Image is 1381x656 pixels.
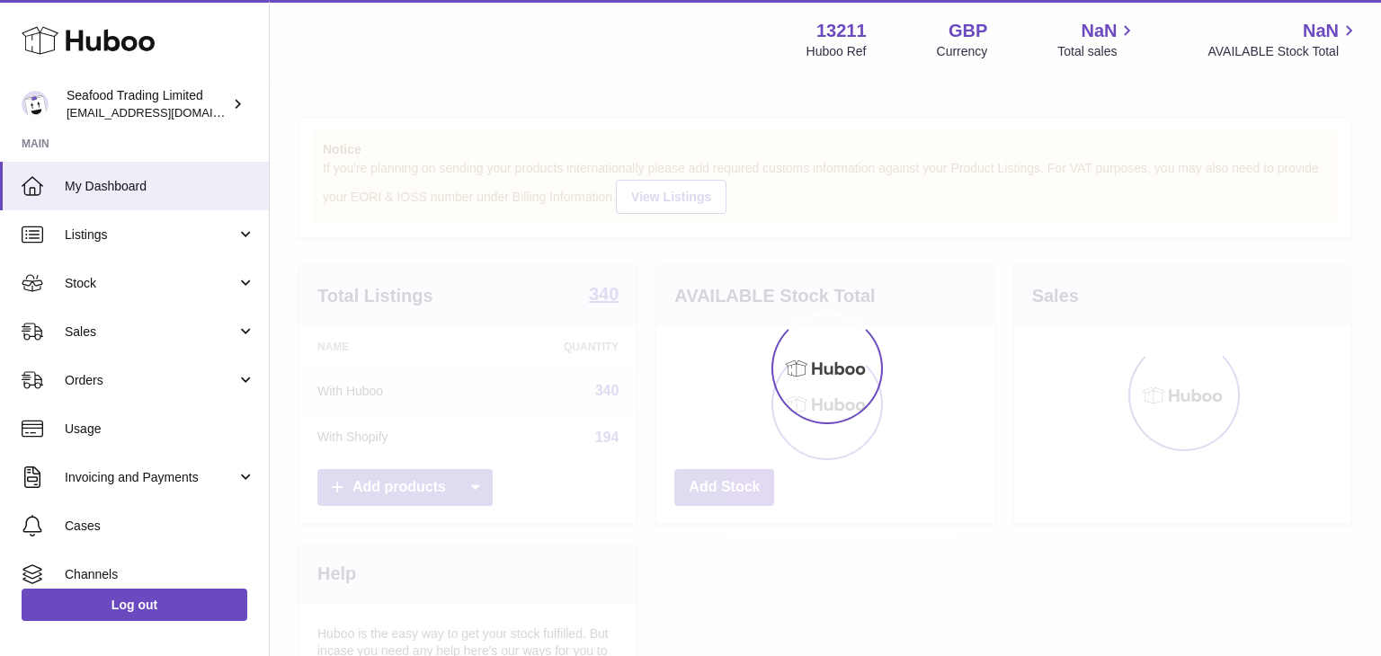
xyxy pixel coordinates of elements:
[65,226,236,244] span: Listings
[65,421,255,438] span: Usage
[65,566,255,583] span: Channels
[1057,43,1137,60] span: Total sales
[1207,43,1359,60] span: AVAILABLE Stock Total
[816,19,867,43] strong: 13211
[65,518,255,535] span: Cases
[949,19,987,43] strong: GBP
[67,87,228,121] div: Seafood Trading Limited
[1303,19,1339,43] span: NaN
[67,105,264,120] span: [EMAIL_ADDRESS][DOMAIN_NAME]
[65,372,236,389] span: Orders
[65,275,236,292] span: Stock
[22,91,49,118] img: thendy@rickstein.com
[806,43,867,60] div: Huboo Ref
[1057,19,1137,60] a: NaN Total sales
[937,43,988,60] div: Currency
[65,324,236,341] span: Sales
[65,178,255,195] span: My Dashboard
[65,469,236,486] span: Invoicing and Payments
[1081,19,1117,43] span: NaN
[22,589,247,621] a: Log out
[1207,19,1359,60] a: NaN AVAILABLE Stock Total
